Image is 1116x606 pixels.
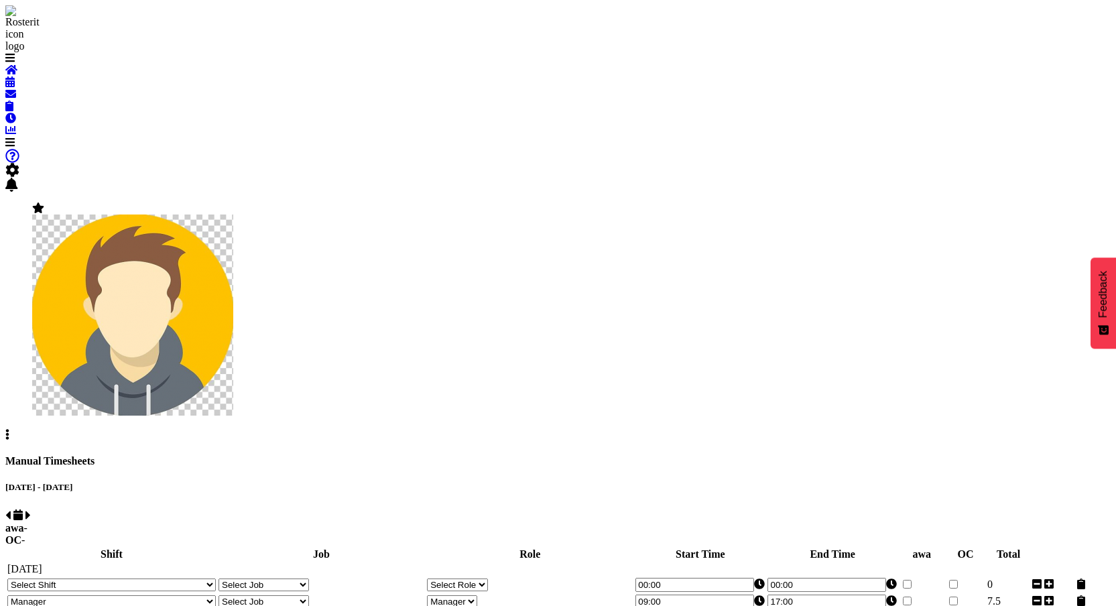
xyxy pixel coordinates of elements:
[5,5,40,52] img: Rosterit icon logo
[5,522,24,534] strong: awa
[427,548,633,560] div: Role
[767,548,897,560] div: End Time
[1091,257,1116,349] button: Feedback - Show survey
[946,548,985,560] div: OC
[1097,271,1109,318] span: Feedback
[32,215,233,416] img: admin-rosteritf9cbda91fdf824d97c9d6345b1f660ea.png
[900,548,944,560] div: awa
[7,562,1109,576] td: [DATE]
[635,578,754,592] input: Click to select...
[5,455,1111,467] h4: Manual Timesheets
[767,578,886,592] input: Click to select...
[635,548,765,560] div: Start Time
[987,548,1030,560] div: Total
[987,577,1030,593] td: 0
[5,482,1111,493] h5: [DATE] - [DATE]
[5,534,1111,546] div: -
[5,534,21,546] strong: OC
[5,522,1111,534] div: -
[7,548,216,560] div: Shift
[219,548,424,560] div: Job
